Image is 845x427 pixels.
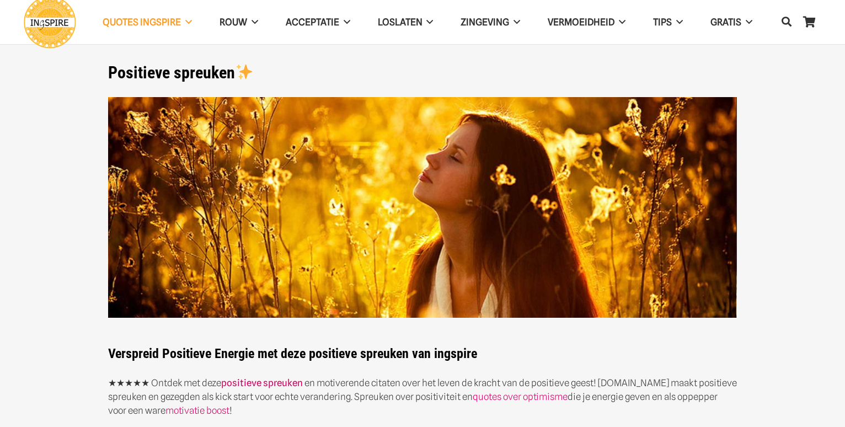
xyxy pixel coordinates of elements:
[108,346,477,361] strong: Verspreid Positieve Energie met deze positieve spreuken van ingspire
[286,17,339,28] span: Acceptatie
[364,8,447,36] a: LoslatenLoslaten Menu
[108,376,737,418] p: ★★★★★ Ontdek met deze en motiverende citaten over het leven de kracht van de positieve geest! [DO...
[534,8,639,36] a: VERMOEIDHEIDVERMOEIDHEID Menu
[422,8,434,36] span: Loslaten Menu
[509,8,520,36] span: Zingeving Menu
[181,8,192,36] span: QUOTES INGSPIRE Menu
[614,8,625,36] span: VERMOEIDHEID Menu
[221,377,303,388] a: positieve spreuken
[378,17,422,28] span: Loslaten
[220,17,247,28] span: ROUW
[697,8,766,36] a: GRATISGRATIS Menu
[236,63,253,80] img: ✨
[339,8,350,36] span: Acceptatie Menu
[89,8,206,36] a: QUOTES INGSPIREQUOTES INGSPIRE Menu
[710,17,741,28] span: GRATIS
[548,17,614,28] span: VERMOEIDHEID
[447,8,534,36] a: ZingevingZingeving Menu
[247,8,258,36] span: ROUW Menu
[272,8,364,36] a: AcceptatieAcceptatie Menu
[165,405,229,416] a: motivatie boost
[108,97,737,318] img: Positieve spreuken over het leven, geluk, spreuken over optimisme en pluk de dag quotes van Ingsp...
[103,17,181,28] span: QUOTES INGSPIRE
[639,8,697,36] a: TIPSTIPS Menu
[741,8,752,36] span: GRATIS Menu
[776,9,798,35] a: Zoeken
[473,391,568,402] a: quotes over optimisme
[672,8,683,36] span: TIPS Menu
[206,8,272,36] a: ROUWROUW Menu
[108,63,737,83] h1: Positieve spreuken
[653,17,672,28] span: TIPS
[461,17,509,28] span: Zingeving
